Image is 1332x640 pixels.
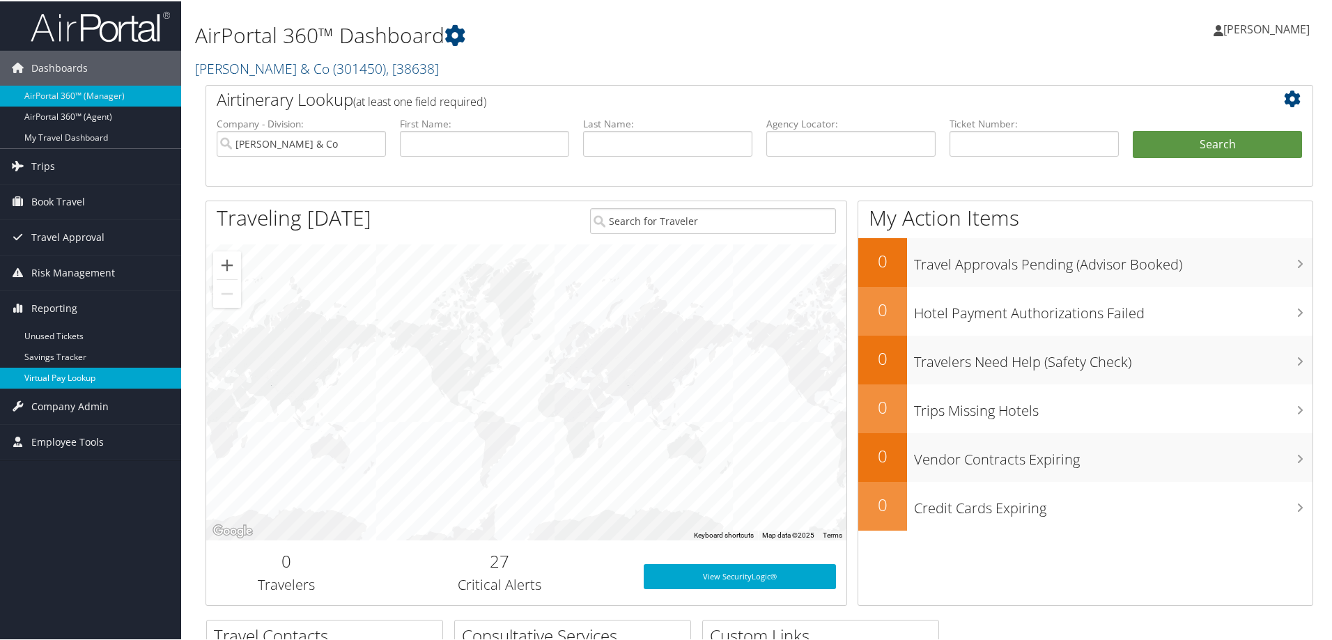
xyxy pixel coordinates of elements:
[914,295,1312,322] h3: Hotel Payment Authorizations Failed
[914,247,1312,273] h3: Travel Approvals Pending (Advisor Booked)
[377,574,623,593] h3: Critical Alerts
[31,49,88,84] span: Dashboards
[377,548,623,572] h2: 27
[353,93,486,108] span: (at least one field required)
[914,344,1312,370] h3: Travelers Need Help (Safety Check)
[858,248,907,272] h2: 0
[217,548,356,572] h2: 0
[694,529,754,539] button: Keyboard shortcuts
[858,334,1312,383] a: 0Travelers Need Help (Safety Check)
[583,116,752,130] label: Last Name:
[217,86,1210,110] h2: Airtinerary Lookup
[400,116,569,130] label: First Name:
[213,279,241,306] button: Zoom out
[858,202,1312,231] h1: My Action Items
[858,286,1312,334] a: 0Hotel Payment Authorizations Failed
[858,237,1312,286] a: 0Travel Approvals Pending (Advisor Booked)
[1133,130,1302,157] button: Search
[950,116,1119,130] label: Ticket Number:
[858,492,907,515] h2: 0
[31,254,115,289] span: Risk Management
[217,202,371,231] h1: Traveling [DATE]
[31,388,109,423] span: Company Admin
[858,443,907,467] h2: 0
[858,383,1312,432] a: 0Trips Missing Hotels
[31,183,85,218] span: Book Travel
[195,58,439,77] a: [PERSON_NAME] & Co
[644,563,836,588] a: View SecurityLogic®
[217,574,356,593] h3: Travelers
[823,530,842,538] a: Terms (opens in new tab)
[1214,7,1324,49] a: [PERSON_NAME]
[217,116,386,130] label: Company - Division:
[590,207,836,233] input: Search for Traveler
[213,250,241,278] button: Zoom in
[762,530,814,538] span: Map data ©2025
[914,393,1312,419] h3: Trips Missing Hotels
[210,521,256,539] img: Google
[386,58,439,77] span: , [ 38638 ]
[1223,20,1310,36] span: [PERSON_NAME]
[195,19,947,49] h1: AirPortal 360™ Dashboard
[858,345,907,369] h2: 0
[914,490,1312,517] h3: Credit Cards Expiring
[210,521,256,539] a: Open this area in Google Maps (opens a new window)
[858,297,907,320] h2: 0
[914,442,1312,468] h3: Vendor Contracts Expiring
[766,116,936,130] label: Agency Locator:
[858,394,907,418] h2: 0
[31,290,77,325] span: Reporting
[333,58,386,77] span: ( 301450 )
[858,481,1312,529] a: 0Credit Cards Expiring
[31,9,170,42] img: airportal-logo.png
[31,219,104,253] span: Travel Approval
[31,423,104,458] span: Employee Tools
[858,432,1312,481] a: 0Vendor Contracts Expiring
[31,148,55,182] span: Trips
